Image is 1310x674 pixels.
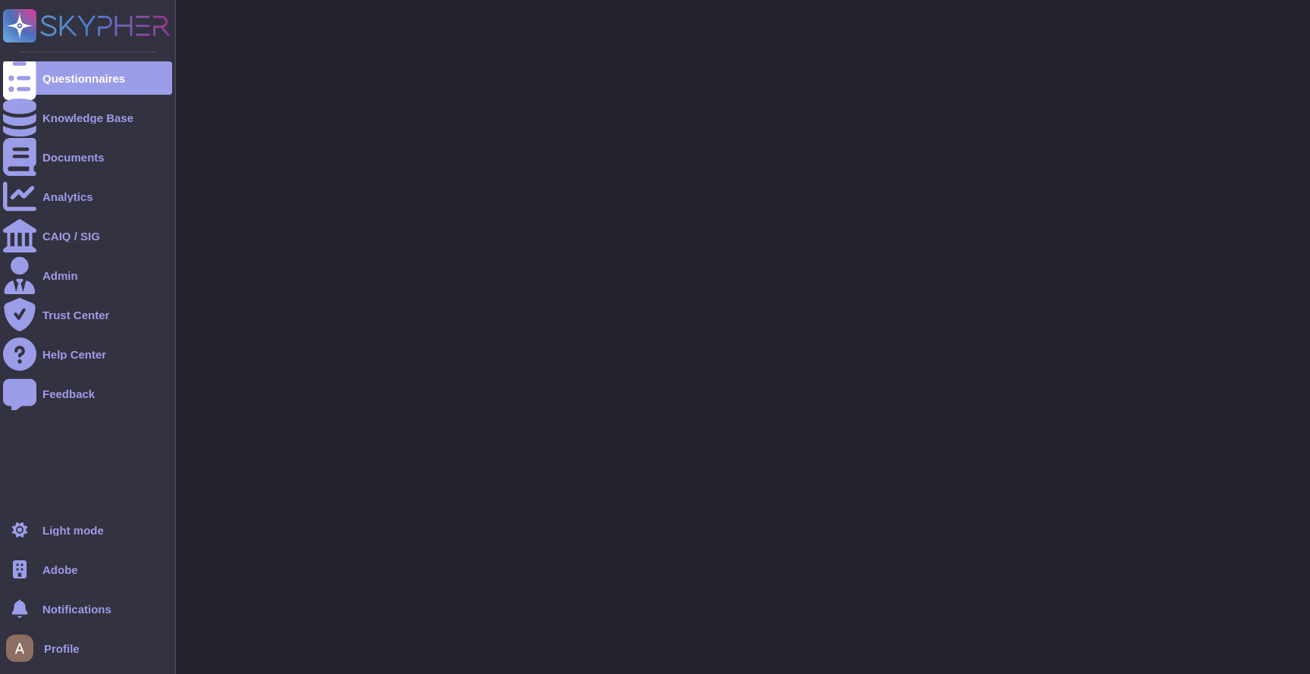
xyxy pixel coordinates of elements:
div: CAIQ / SIG [42,230,100,242]
button: user [3,632,44,665]
a: Feedback [3,377,172,410]
div: Trust Center [42,309,109,321]
a: Knowledge Base [3,101,172,134]
span: Adobe [42,564,78,575]
a: Trust Center [3,298,172,331]
img: user [6,635,33,662]
div: Admin [42,270,78,281]
a: Questionnaires [3,61,172,95]
a: Analytics [3,180,172,213]
a: Documents [3,140,172,174]
span: Profile [44,643,80,654]
div: Feedback [42,388,95,400]
a: Admin [3,259,172,292]
div: Questionnaires [42,73,125,84]
div: Light mode [42,525,104,536]
div: Documents [42,152,105,163]
a: CAIQ / SIG [3,219,172,252]
div: Knowledge Base [42,112,133,124]
div: Analytics [42,191,93,202]
div: Help Center [42,349,106,360]
a: Help Center [3,337,172,371]
span: Notifications [42,603,111,615]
